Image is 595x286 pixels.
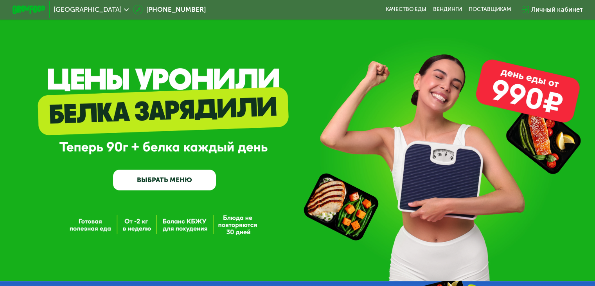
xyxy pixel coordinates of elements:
[133,5,206,14] a: [PHONE_NUMBER]
[386,6,426,13] a: Качество еды
[433,6,462,13] a: Вендинги
[113,170,216,190] a: ВЫБРАТЬ МЕНЮ
[531,5,582,14] div: Личный кабинет
[469,6,511,13] div: поставщикам
[54,6,122,13] span: [GEOGRAPHIC_DATA]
